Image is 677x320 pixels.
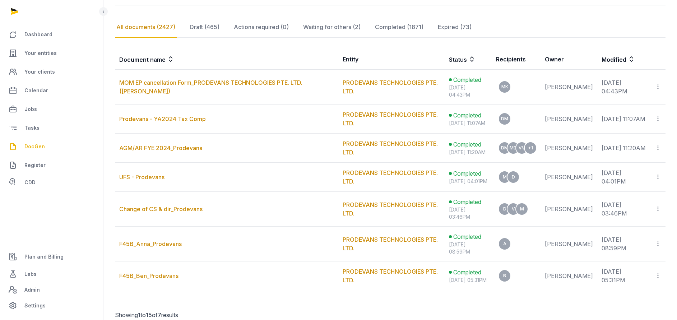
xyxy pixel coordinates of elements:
[119,115,206,122] a: Prodevans - YA2024 Tax Comp
[492,49,541,70] th: Recipients
[6,175,97,190] a: CDD
[24,68,55,76] span: Your clients
[6,63,97,80] a: Your clients
[343,79,438,95] a: PRODEVANS TECHNOLOGIES PTE. LTD.
[597,227,650,261] td: [DATE] 08:59PM
[24,105,37,113] span: Jobs
[597,134,650,163] td: [DATE] 11:20AM
[24,286,40,294] span: Admin
[6,119,97,136] a: Tasks
[6,82,97,99] a: Calendar
[6,157,97,174] a: Register
[501,117,508,121] span: DM
[6,297,97,314] a: Settings
[115,17,177,38] div: All documents (2427)
[146,311,152,319] span: 15
[119,144,202,152] a: AGM/AR FYE 2024_Prodevans
[503,274,506,278] span: B
[503,175,507,179] span: M
[597,70,650,105] td: [DATE] 04:43PM
[115,17,666,38] nav: Tabs
[503,242,506,246] span: A
[512,207,515,211] span: V
[6,248,97,265] a: Plan and Billing
[24,124,40,132] span: Tasks
[541,261,597,291] td: [PERSON_NAME]
[24,49,57,57] span: Your entities
[338,49,445,70] th: Entity
[597,261,650,291] td: [DATE] 05:31PM
[343,268,438,284] a: PRODEVANS TECHNOLOGIES PTE. LTD.
[138,311,140,319] span: 1
[445,49,492,70] th: Status
[24,161,46,170] span: Register
[436,17,473,38] div: Expired (73)
[302,17,362,38] div: Waiting for others (2)
[501,146,508,150] span: DM
[541,227,597,261] td: [PERSON_NAME]
[453,111,481,120] span: Completed
[24,142,45,151] span: DocGen
[510,146,517,150] span: MD
[343,201,438,217] a: PRODEVANS TECHNOLOGIES PTE. LTD.
[453,268,481,277] span: Completed
[453,140,481,149] span: Completed
[158,311,161,319] span: 7
[24,30,52,39] span: Dashboard
[528,146,533,150] span: +1
[597,192,650,227] td: [DATE] 03:46PM
[24,301,46,310] span: Settings
[119,205,203,213] a: Change of CS & dir_Prodevans
[453,198,481,206] span: Completed
[115,49,338,70] th: Document name
[119,79,302,95] a: MOM EP cancellation Form_PRODEVANS TECHNOLOGIES PTE. LTD. ([PERSON_NAME])
[597,49,666,70] th: Modified
[449,178,488,185] div: [DATE] 04:01PM
[512,175,515,179] span: D
[24,252,64,261] span: Plan and Billing
[503,207,506,211] span: D
[24,178,36,187] span: CDD
[6,101,97,118] a: Jobs
[541,105,597,134] td: [PERSON_NAME]
[541,49,597,70] th: Owner
[24,270,37,278] span: Labs
[541,70,597,105] td: [PERSON_NAME]
[453,75,481,84] span: Completed
[6,283,97,297] a: Admin
[597,163,650,192] td: [DATE] 04:01PM
[449,120,488,127] div: [DATE] 11:07AM
[520,207,524,211] span: M
[343,169,438,185] a: PRODEVANS TECHNOLOGIES PTE. LTD.
[453,232,481,241] span: Completed
[449,241,488,255] div: [DATE] 08:59PM
[188,17,221,38] div: Draft (465)
[343,140,438,156] a: PRODEVANS TECHNOLOGIES PTE. LTD.
[6,265,97,283] a: Labs
[119,173,164,181] a: UFS - Prodevans
[501,85,508,89] span: MK
[374,17,425,38] div: Completed (1871)
[597,105,650,134] td: [DATE] 11:07AM
[519,146,525,150] span: VV
[6,26,97,43] a: Dashboard
[453,169,481,178] span: Completed
[343,236,438,252] a: PRODEVANS TECHNOLOGIES PTE. LTD.
[232,17,290,38] div: Actions required (0)
[541,134,597,163] td: [PERSON_NAME]
[449,206,488,221] div: [DATE] 03:46PM
[24,86,48,95] span: Calendar
[449,84,488,98] div: [DATE] 04:43PM
[119,240,182,247] a: F45B_Anna_Prodevans
[6,138,97,155] a: DocGen
[541,192,597,227] td: [PERSON_NAME]
[343,111,438,127] a: PRODEVANS TECHNOLOGIES PTE. LTD.
[541,163,597,192] td: [PERSON_NAME]
[449,149,488,156] div: [DATE] 11:20AM
[449,277,488,284] div: [DATE] 05:31PM
[6,45,97,62] a: Your entities
[119,272,178,279] a: F45B_Ben_Prodevans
